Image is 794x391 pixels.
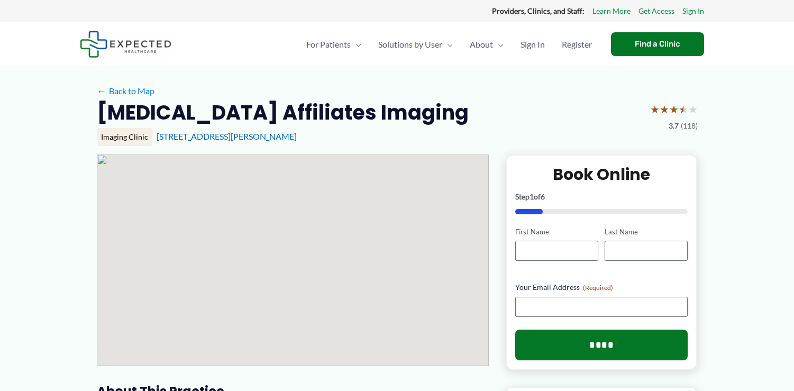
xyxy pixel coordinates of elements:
[521,26,545,63] span: Sign In
[492,6,585,15] strong: Providers, Clinics, and Staff:
[688,99,698,119] span: ★
[638,4,674,18] a: Get Access
[679,99,688,119] span: ★
[470,26,493,63] span: About
[650,99,660,119] span: ★
[97,99,469,125] h2: [MEDICAL_DATA] Affiliates Imaging
[553,26,600,63] a: Register
[660,99,669,119] span: ★
[669,99,679,119] span: ★
[541,192,545,201] span: 6
[461,26,512,63] a: AboutMenu Toggle
[515,227,598,237] label: First Name
[583,284,613,292] span: (Required)
[493,26,504,63] span: Menu Toggle
[515,164,688,185] h2: Book Online
[97,128,152,146] div: Imaging Clinic
[370,26,461,63] a: Solutions by UserMenu Toggle
[378,26,442,63] span: Solutions by User
[442,26,453,63] span: Menu Toggle
[298,26,600,63] nav: Primary Site Navigation
[669,119,679,133] span: 3.7
[681,119,698,133] span: (118)
[530,192,534,201] span: 1
[562,26,592,63] span: Register
[351,26,361,63] span: Menu Toggle
[592,4,631,18] a: Learn More
[97,83,154,99] a: ←Back to Map
[80,31,171,58] img: Expected Healthcare Logo - side, dark font, small
[682,4,704,18] a: Sign In
[515,193,688,201] p: Step of
[605,227,688,237] label: Last Name
[512,26,553,63] a: Sign In
[611,32,704,56] a: Find a Clinic
[298,26,370,63] a: For PatientsMenu Toggle
[306,26,351,63] span: For Patients
[515,282,688,293] label: Your Email Address
[97,86,107,96] span: ←
[157,131,297,141] a: [STREET_ADDRESS][PERSON_NAME]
